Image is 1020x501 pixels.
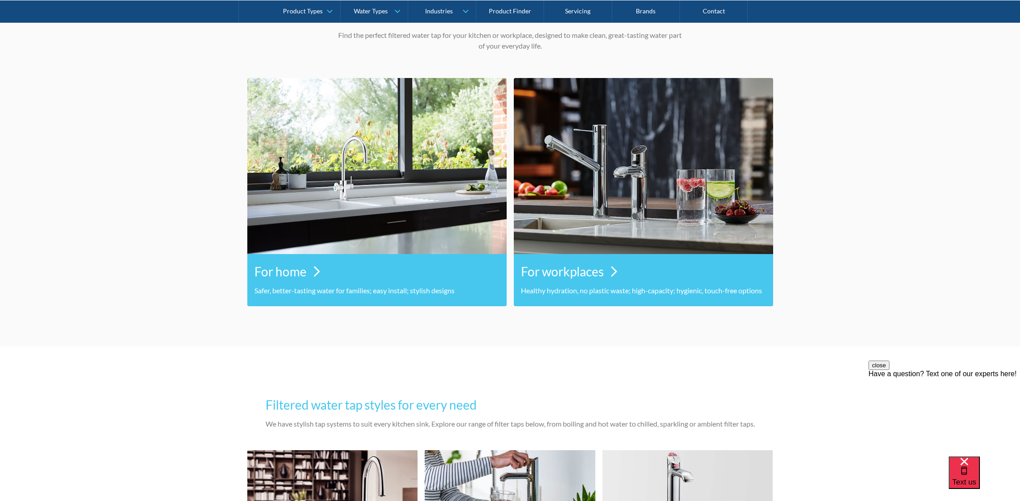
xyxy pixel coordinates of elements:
[283,7,323,15] div: Product Types
[425,7,453,15] div: Industries
[521,262,604,281] h3: For workplaces
[521,285,766,296] p: Healthy hydration, no plastic waste; high-capacity; hygienic, touch-free options
[266,419,755,429] p: We have stylish tap systems to suit every kitchen sink. Explore our range of filter taps below, f...
[247,78,507,306] a: For homeSafer, better-tasting water for families; easy install; stylish designs
[354,7,388,15] div: Water Types
[266,395,755,414] h3: Filtered water tap styles for every need
[949,456,1020,501] iframe: podium webchat widget bubble
[254,285,500,296] p: Safer, better-tasting water for families; easy install; stylish designs
[336,30,684,51] p: Find the perfect filtered water tap for your kitchen or workplace, designed to make clean, great-...
[514,78,773,306] a: For workplacesHealthy hydration, no plastic waste; high-capacity; hygienic, touch-free options
[254,262,307,281] h3: For home
[868,361,1020,468] iframe: podium webchat widget prompt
